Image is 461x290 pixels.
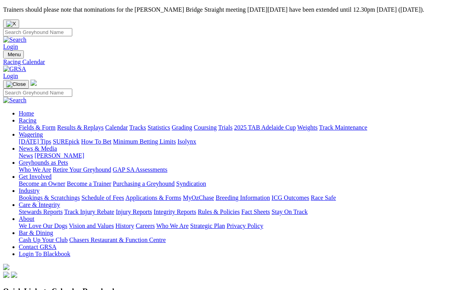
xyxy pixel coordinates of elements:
[3,36,27,43] img: Search
[8,52,21,57] span: Menu
[3,6,458,13] p: Trainers should please note that nominations for the [PERSON_NAME] Bridge Straight meeting [DATE]...
[19,173,52,180] a: Get Involved
[53,166,111,173] a: Retire Your Greyhound
[67,180,111,187] a: Become a Trainer
[69,222,114,229] a: Vision and Values
[19,152,33,159] a: News
[19,194,80,201] a: Bookings & Scratchings
[19,166,458,173] div: Greyhounds as Pets
[19,187,39,194] a: Industry
[19,251,70,257] a: Login To Blackbook
[19,138,51,145] a: [DATE] Tips
[19,208,458,215] div: Care & Integrity
[34,152,84,159] a: [PERSON_NAME]
[19,138,458,145] div: Wagering
[125,194,181,201] a: Applications & Forms
[19,166,51,173] a: Who We Are
[194,124,217,131] a: Coursing
[19,208,63,215] a: Stewards Reports
[19,194,458,201] div: Industry
[19,230,53,236] a: Bar & Dining
[177,138,196,145] a: Isolynx
[3,59,458,66] a: Racing Calendar
[3,272,9,278] img: facebook.svg
[19,117,36,124] a: Racing
[3,50,24,59] button: Toggle navigation
[3,264,9,270] img: logo-grsa-white.png
[148,124,170,131] a: Statistics
[6,21,16,27] img: X
[311,194,336,201] a: Race Safe
[218,124,232,131] a: Trials
[19,237,458,244] div: Bar & Dining
[19,124,55,131] a: Fields & Form
[115,222,134,229] a: History
[19,244,56,250] a: Contact GRSA
[57,124,104,131] a: Results & Replays
[3,20,19,28] button: Close
[30,80,37,86] img: logo-grsa-white.png
[19,222,67,229] a: We Love Our Dogs
[19,145,57,152] a: News & Media
[297,124,318,131] a: Weights
[19,110,34,117] a: Home
[272,208,307,215] a: Stay On Track
[319,124,367,131] a: Track Maintenance
[19,131,43,138] a: Wagering
[19,124,458,131] div: Racing
[19,237,68,243] a: Cash Up Your Club
[11,272,17,278] img: twitter.svg
[113,166,168,173] a: GAP SA Assessments
[6,81,26,87] img: Close
[241,208,270,215] a: Fact Sheets
[19,180,65,187] a: Become an Owner
[116,208,152,215] a: Injury Reports
[3,73,18,79] a: Login
[81,194,124,201] a: Schedule of Fees
[156,222,189,229] a: Who We Are
[136,222,155,229] a: Careers
[154,208,196,215] a: Integrity Reports
[227,222,263,229] a: Privacy Policy
[172,124,192,131] a: Grading
[198,208,240,215] a: Rules & Policies
[19,159,68,166] a: Greyhounds as Pets
[3,97,27,104] img: Search
[3,66,26,73] img: GRSA
[53,138,79,145] a: SUREpick
[190,222,225,229] a: Strategic Plan
[272,194,309,201] a: ICG Outcomes
[3,28,72,36] input: Search
[64,208,114,215] a: Track Injury Rebate
[113,180,175,187] a: Purchasing a Greyhound
[105,124,128,131] a: Calendar
[19,222,458,230] div: About
[81,138,112,145] a: How To Bet
[183,194,214,201] a: MyOzChase
[19,152,458,159] div: News & Media
[113,138,176,145] a: Minimum Betting Limits
[3,43,18,50] a: Login
[216,194,270,201] a: Breeding Information
[19,215,34,222] a: About
[3,89,72,97] input: Search
[3,80,29,89] button: Toggle navigation
[19,201,60,208] a: Care & Integrity
[19,180,458,187] div: Get Involved
[129,124,146,131] a: Tracks
[234,124,296,131] a: 2025 TAB Adelaide Cup
[176,180,206,187] a: Syndication
[69,237,166,243] a: Chasers Restaurant & Function Centre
